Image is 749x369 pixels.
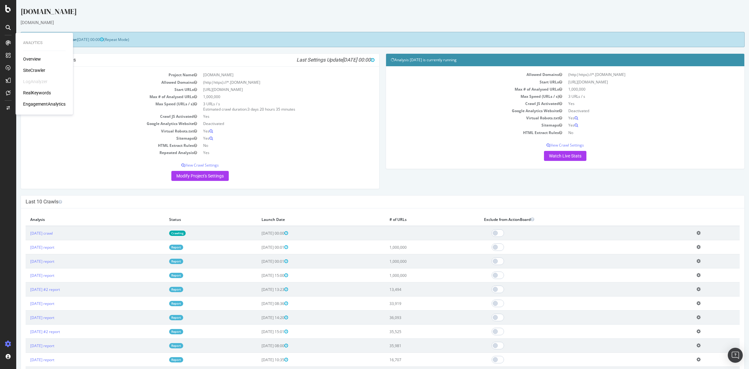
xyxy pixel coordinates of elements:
[369,282,463,297] td: 13,494
[9,213,148,226] th: Analysis
[374,129,549,136] td: HTML Extract Rules
[23,40,66,46] div: Analytics
[23,67,45,73] div: SiteCrawler
[23,56,41,62] a: Overview
[245,315,272,320] span: [DATE] 14:20
[245,245,272,250] span: [DATE] 00:01
[153,273,167,278] a: Report
[241,213,369,226] th: Launch Date
[184,113,358,120] td: Yes
[14,231,37,236] a: [DATE] crawl
[374,78,549,86] td: Start URLs
[9,79,184,86] td: Allowed Domains
[369,240,463,254] td: 1,000,000
[9,199,723,205] h4: Last 10 Crawls
[374,114,549,122] td: Virtual Robots.txt
[9,120,184,127] td: Google Analytics Website
[153,329,167,334] a: Report
[280,57,358,63] i: Last Settings Update
[14,259,38,264] a: [DATE] report
[153,315,167,320] a: Report
[184,149,358,156] td: Yes
[549,100,723,107] td: Yes
[14,245,38,250] a: [DATE] report
[9,149,184,156] td: Repeated Analysis
[14,343,38,348] a: [DATE] report
[153,231,169,236] a: Crawling
[245,301,272,306] span: [DATE] 08:36
[153,301,167,306] a: Report
[4,6,728,19] div: [DOMAIN_NAME]
[245,329,272,334] span: [DATE] 15:01
[369,353,463,367] td: 16,707
[23,90,51,96] a: RealKeywords
[9,93,184,100] td: Max # of Analysed URLs
[231,107,279,112] span: 3 days 20 hours 35 minutes
[463,213,676,226] th: Exclude from ActionBoard
[9,162,358,168] p: View Crawl Settings
[369,213,463,226] th: # of URLs
[184,79,358,86] td: (http|https)://*.[DOMAIN_NAME]
[184,135,358,142] td: Yes
[4,32,728,47] div: (Repeat Mode)
[369,325,463,339] td: 35,525
[245,259,272,264] span: [DATE] 00:01
[9,142,184,149] td: HTML Extract Rules
[14,357,38,362] a: [DATE] report
[14,287,44,292] a: [DATE] #2 report
[245,231,272,236] span: [DATE] 00:00
[148,213,241,226] th: Status
[728,348,743,363] div: Open Intercom Messenger
[153,357,167,362] a: Report
[153,259,167,264] a: Report
[374,57,723,63] h4: Analysis [DATE] is currently running
[9,37,61,42] strong: Next Launch Scheduled for:
[9,113,184,120] td: Crawl JS Activated
[549,86,723,93] td: 1,000,000
[326,57,358,63] span: [DATE] 00:00
[9,71,184,78] td: Project Name
[23,101,66,107] a: EngagementAnalytics
[374,142,723,148] p: View Crawl Settings
[9,86,184,93] td: Start URLs
[14,315,38,320] a: [DATE] report
[184,142,358,149] td: No
[374,100,549,107] td: Crawl JS Activated
[374,71,549,78] td: Allowed Domains
[245,343,272,348] span: [DATE] 08:00
[549,107,723,114] td: Deactivated
[374,93,549,100] td: Max Speed (URLs / s)
[374,107,549,114] td: Google Analytics Website
[374,86,549,93] td: Max # of Analysed URLs
[184,93,358,100] td: 1,000,000
[549,78,723,86] td: [URL][DOMAIN_NAME]
[4,19,728,26] div: [DOMAIN_NAME]
[369,311,463,325] td: 36,093
[23,78,47,85] div: LogAnalyzer
[153,343,167,348] a: Report
[369,268,463,282] td: 1,000,000
[9,57,358,63] h4: Project Global Settings
[184,71,358,78] td: [DOMAIN_NAME]
[184,86,358,93] td: [URL][DOMAIN_NAME]
[153,245,167,250] a: Report
[374,122,549,129] td: Sitemaps
[184,127,358,135] td: Yes
[549,129,723,136] td: No
[14,273,38,278] a: [DATE] report
[9,127,184,135] td: Virtual Robots.txt
[369,339,463,353] td: 35,981
[245,357,272,362] span: [DATE] 10:35
[549,114,723,122] td: Yes
[14,301,38,306] a: [DATE] report
[245,273,272,278] span: [DATE] 15:00
[549,93,723,100] td: 3 URLs / s
[184,120,358,127] td: Deactivated
[9,135,184,142] td: Sitemaps
[184,100,358,113] td: 3 URLs / s Estimated crawl duration:
[153,287,167,292] a: Report
[369,254,463,268] td: 1,000,000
